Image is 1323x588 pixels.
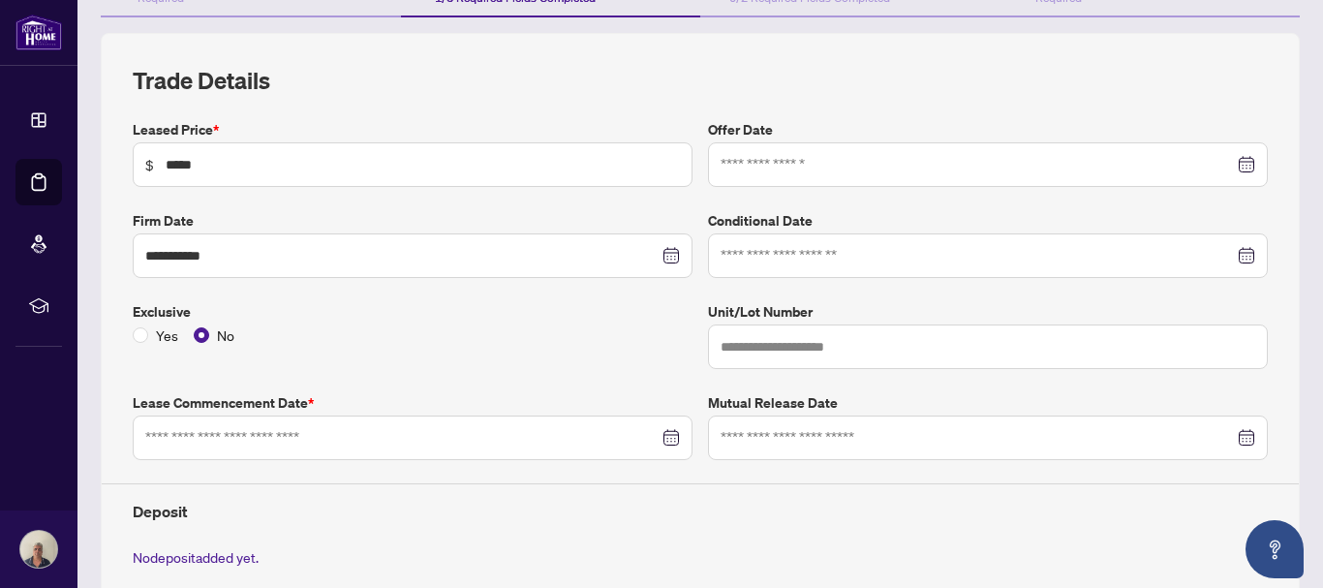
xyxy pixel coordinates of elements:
[20,531,57,568] img: Profile Icon
[148,325,186,346] span: Yes
[708,301,1268,323] label: Unit/Lot Number
[133,500,1268,523] h4: Deposit
[1246,520,1304,578] button: Open asap
[708,119,1268,140] label: Offer Date
[133,65,1268,96] h2: Trade Details
[708,392,1268,414] label: Mutual Release Date
[133,548,259,566] span: No deposit added yet.
[145,154,154,175] span: $
[209,325,242,346] span: No
[133,301,692,323] label: Exclusive
[708,210,1268,232] label: Conditional Date
[133,119,692,140] label: Leased Price
[15,15,62,50] img: logo
[133,210,692,232] label: Firm Date
[133,392,692,414] label: Lease Commencement Date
